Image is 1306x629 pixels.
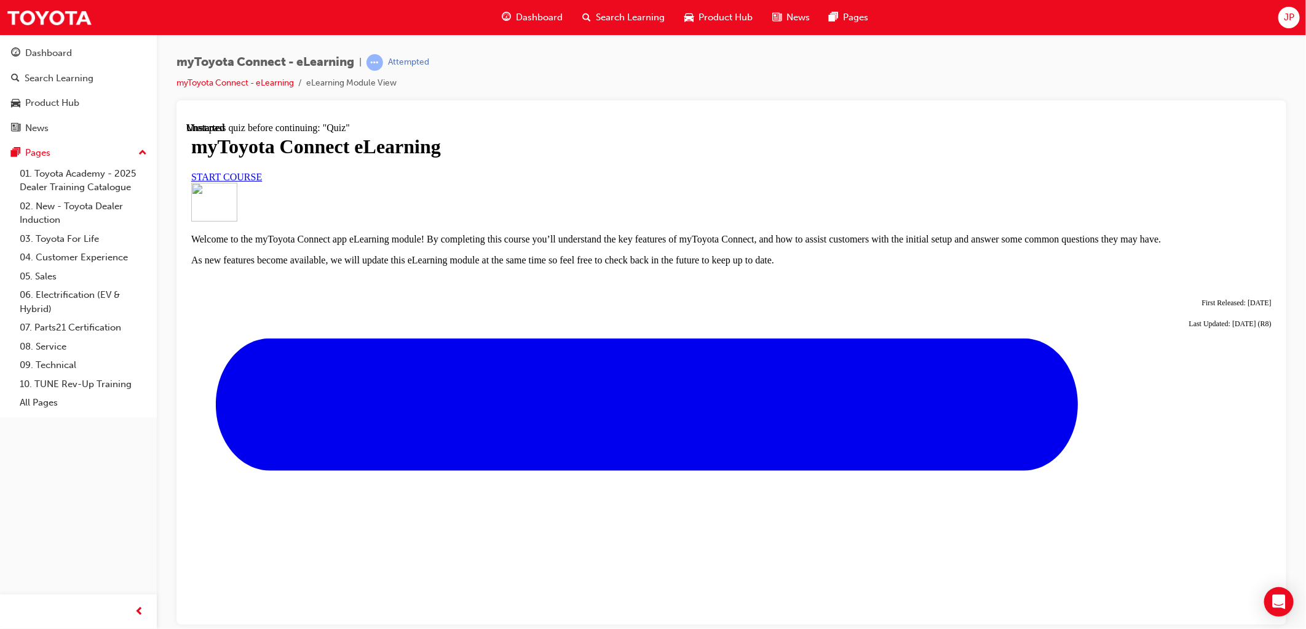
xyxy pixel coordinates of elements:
[15,393,152,412] a: All Pages
[11,73,20,84] span: search-icon
[582,10,591,25] span: search-icon
[15,356,152,375] a: 09. Technical
[492,5,572,30] a: guage-iconDashboard
[820,5,879,30] a: pages-iconPages
[5,132,1085,143] p: As new features become available, we will update this eLearning module at the same time so feel f...
[5,92,152,114] a: Product Hub
[5,142,152,164] button: Pages
[786,10,810,25] span: News
[772,10,782,25] span: news-icon
[15,375,152,394] a: 10. TUNE Rev-Up Training
[15,337,152,356] a: 08. Service
[5,39,152,142] button: DashboardSearch LearningProduct HubNews
[684,10,694,25] span: car-icon
[176,55,354,70] span: myToyota Connect - eLearning
[15,286,152,318] a: 06. Electrification (EV & Hybrid)
[25,146,50,160] div: Pages
[1284,10,1294,25] span: JP
[5,42,152,65] a: Dashboard
[15,230,152,249] a: 03. Toyota For Life
[502,10,511,25] span: guage-icon
[306,76,397,90] li: eLearning Module View
[359,55,362,70] span: |
[5,67,152,90] a: Search Learning
[5,111,1085,122] p: Welcome to the myToyota Connect app eLearning module! By completing this course you’ll understand...
[516,10,563,25] span: Dashboard
[5,117,152,140] a: News
[762,5,820,30] a: news-iconNews
[5,49,76,60] a: START COURSE
[1016,176,1085,185] span: First Released: [DATE]
[15,164,152,197] a: 01. Toyota Academy - 2025 Dealer Training Catalogue
[138,145,147,161] span: up-icon
[11,123,20,134] span: news-icon
[25,46,72,60] div: Dashboard
[25,96,79,110] div: Product Hub
[11,48,20,59] span: guage-icon
[6,4,92,31] img: Trak
[135,604,144,620] span: prev-icon
[25,121,49,135] div: News
[1278,7,1300,28] button: JP
[5,13,1085,36] h1: myToyota Connect eLearning
[15,267,152,286] a: 05. Sales
[829,10,839,25] span: pages-icon
[1264,587,1294,617] div: Open Intercom Messenger
[11,148,20,159] span: pages-icon
[699,10,753,25] span: Product Hub
[15,197,152,230] a: 02. New - Toyota Dealer Induction
[596,10,665,25] span: Search Learning
[176,78,294,88] a: myToyota Connect - eLearning
[15,248,152,267] a: 04. Customer Experience
[11,98,20,109] span: car-icon
[25,71,93,86] div: Search Learning
[844,10,869,25] span: Pages
[572,5,675,30] a: search-iconSearch Learning
[366,54,383,71] span: learningRecordVerb_ATTEMPT-icon
[15,318,152,337] a: 07. Parts21 Certification
[1003,197,1085,206] span: Last Updated: [DATE] (R8)
[675,5,762,30] a: car-iconProduct Hub
[388,57,429,68] div: Attempted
